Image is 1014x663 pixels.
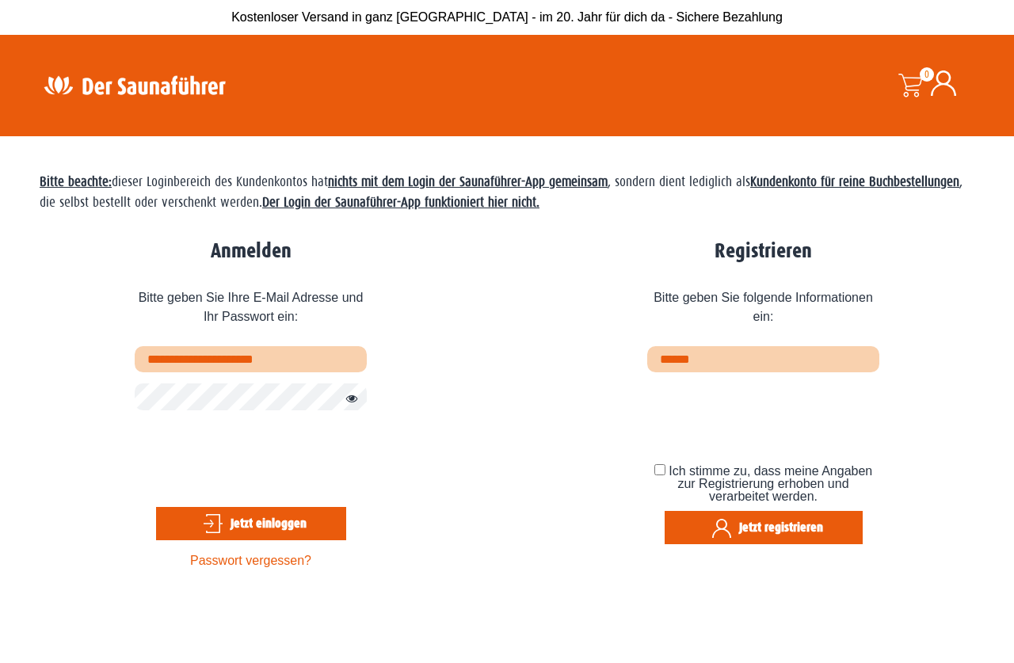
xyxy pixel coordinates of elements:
[156,507,346,540] button: Jetzt einloggen
[231,10,783,24] span: Kostenloser Versand in ganz [GEOGRAPHIC_DATA] - im 20. Jahr für dich da - Sichere Bezahlung
[647,239,879,264] h2: Registrieren
[647,383,888,445] iframe: reCAPTCHA
[135,276,367,346] span: Bitte geben Sie Ihre E-Mail Adresse und Ihr Passwort ein:
[40,174,963,210] span: dieser Loginbereich des Kundenkontos hat , sondern dient lediglich als , die selbst bestellt oder...
[337,390,358,409] button: Passwort anzeigen
[135,239,367,264] h2: Anmelden
[328,174,608,189] strong: nichts mit dem Login der Saunaführer-App gemeinsam
[665,511,863,544] button: Jetzt registrieren
[920,67,934,82] span: 0
[40,174,112,189] span: Bitte beachte:
[647,276,879,346] span: Bitte geben Sie folgende Informationen ein:
[135,422,375,484] iframe: reCAPTCHA
[190,554,311,567] a: Passwort vergessen?
[262,195,539,210] strong: Der Login der Saunaführer-App funktioniert hier nicht.
[669,464,872,503] span: Ich stimme zu, dass meine Angaben zur Registrierung erhoben und verarbeitet werden.
[654,464,665,475] input: Ich stimme zu, dass meine Angaben zur Registrierung erhoben und verarbeitet werden.
[750,174,959,189] strong: Kundenkonto für reine Buchbestellungen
